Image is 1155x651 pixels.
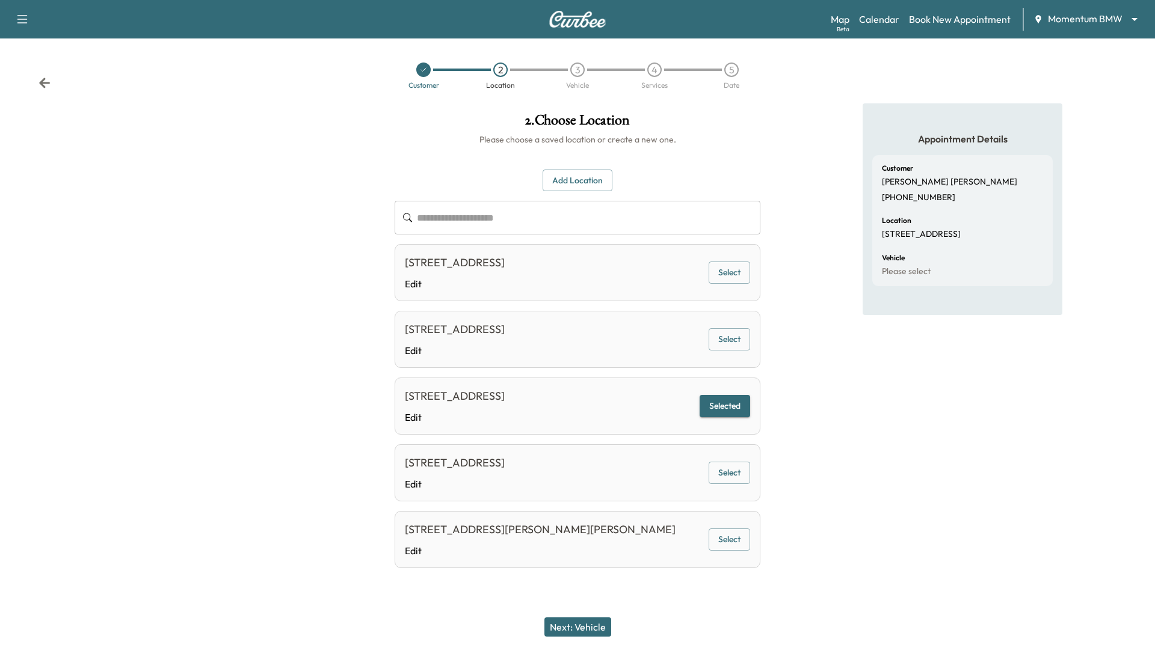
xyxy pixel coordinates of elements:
div: 5 [724,63,739,77]
div: Beta [837,25,849,34]
a: Edit [405,477,505,491]
div: Date [724,82,739,89]
div: Back [38,77,51,89]
div: [STREET_ADDRESS] [405,388,505,405]
h6: Location [882,217,911,224]
button: Select [709,328,750,350]
div: 4 [647,63,662,77]
p: [PERSON_NAME] [PERSON_NAME] [882,177,1017,188]
div: Vehicle [566,82,589,89]
div: [STREET_ADDRESS] [405,321,505,338]
h1: 2 . Choose Location [395,113,760,133]
div: Customer [408,82,439,89]
h6: Please choose a saved location or create a new one. [395,133,760,145]
button: Select [709,261,750,284]
img: Curbee Logo [549,11,606,28]
p: Please select [882,266,931,277]
button: Next: Vehicle [544,617,611,637]
div: 3 [570,63,585,77]
div: Location [486,82,515,89]
a: Edit [405,277,505,291]
h6: Vehicle [882,254,905,261]
div: [STREET_ADDRESS] [405,454,505,471]
div: [STREET_ADDRESS] [405,254,505,271]
button: Add Location [543,170,612,192]
h6: Customer [882,165,913,172]
a: Edit [405,410,505,424]
button: Selected [700,395,750,417]
div: [STREET_ADDRESS][PERSON_NAME][PERSON_NAME] [405,521,676,538]
a: Calendar [859,12,899,26]
p: [PHONE_NUMBER] [882,192,955,203]
h5: Appointment Details [872,132,1053,145]
a: MapBeta [831,12,849,26]
div: Services [641,82,668,89]
a: Book New Appointment [909,12,1011,26]
a: Edit [405,343,505,358]
div: 2 [493,63,508,77]
button: Select [709,528,750,551]
p: [STREET_ADDRESS] [882,229,961,240]
span: Momentum BMW [1048,12,1123,26]
button: Select [709,462,750,484]
a: Edit [405,543,676,558]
